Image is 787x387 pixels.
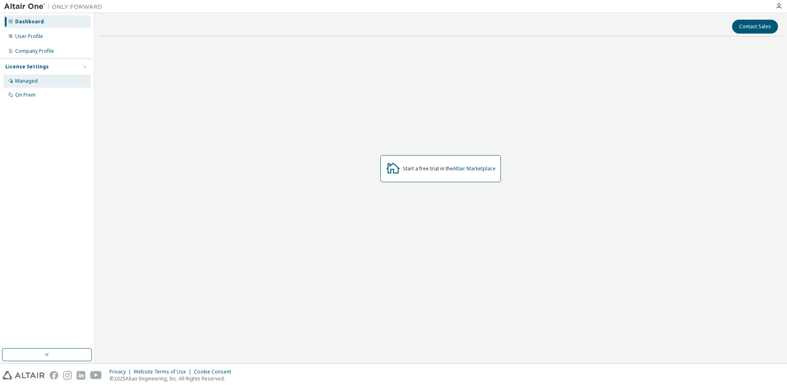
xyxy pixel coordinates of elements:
div: License Settings [5,63,49,70]
div: Company Profile [15,48,54,54]
p: © 2025 Altair Engineering, Inc. All Rights Reserved. [109,375,236,382]
div: Privacy [109,369,134,375]
img: instagram.svg [63,371,72,380]
img: altair_logo.svg [2,371,45,380]
img: facebook.svg [50,371,58,380]
div: On Prem [15,92,36,98]
button: Contact Sales [732,20,778,34]
div: Start a free trial in the [403,165,496,172]
a: Altair Marketplace [453,165,496,172]
img: youtube.svg [90,371,102,380]
div: User Profile [15,33,43,40]
img: linkedin.svg [77,371,85,380]
img: Altair One [4,2,107,11]
div: Website Terms of Use [134,369,194,375]
div: Cookie Consent [194,369,236,375]
div: Dashboard [15,18,44,25]
div: Managed [15,78,38,84]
